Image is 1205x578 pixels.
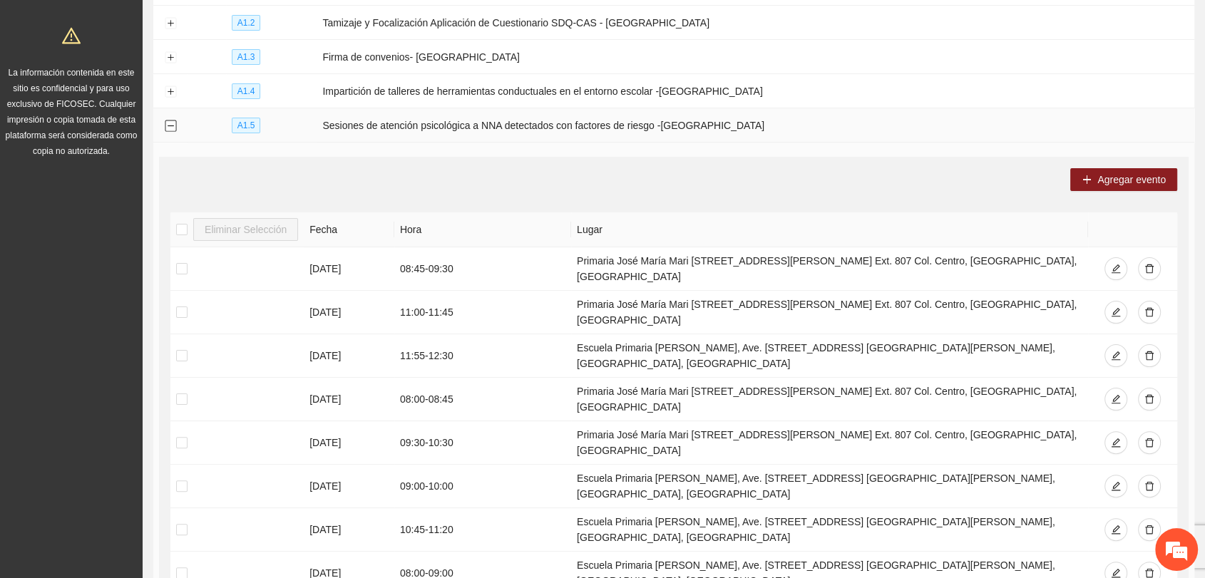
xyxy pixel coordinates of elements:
[304,212,394,247] th: Fecha
[232,49,261,65] span: A1.3
[571,247,1088,291] td: Primaria José María Mari [STREET_ADDRESS][PERSON_NAME] Ext. 807 Col. Centro, [GEOGRAPHIC_DATA], [...
[394,291,571,334] td: 11:00 - 11:45
[1111,438,1121,449] span: edit
[571,508,1088,552] td: Escuela Primaria [PERSON_NAME], Ave. [STREET_ADDRESS] [GEOGRAPHIC_DATA][PERSON_NAME], [GEOGRAPHIC...
[571,212,1088,247] th: Lugar
[232,83,261,99] span: A1.4
[394,465,571,508] td: 09:00 - 10:00
[394,508,571,552] td: 10:45 - 11:20
[1111,351,1121,362] span: edit
[232,15,261,31] span: A1.2
[1070,168,1177,191] button: plusAgregar evento
[317,74,1194,108] td: Impartición de talleres de herramientas conductuales en el entorno escolar -[GEOGRAPHIC_DATA]
[1082,175,1092,186] span: plus
[317,6,1194,40] td: Tamizaje y Focalización Aplicación de Cuestionario SDQ-CAS - [GEOGRAPHIC_DATA]
[304,508,394,552] td: [DATE]
[1144,264,1154,275] span: delete
[1104,257,1127,280] button: edit
[1104,431,1127,454] button: edit
[304,465,394,508] td: [DATE]
[1138,431,1161,454] button: delete
[571,334,1088,378] td: Escuela Primaria [PERSON_NAME], Ave. [STREET_ADDRESS] [GEOGRAPHIC_DATA][PERSON_NAME], [GEOGRAPHIC...
[571,378,1088,421] td: Primaria José María Mari [STREET_ADDRESS][PERSON_NAME] Ext. 807 Col. Centro, [GEOGRAPHIC_DATA], [...
[394,212,571,247] th: Hora
[304,334,394,378] td: [DATE]
[6,68,138,156] span: La información contenida en este sitio es confidencial y para uso exclusivo de FICOSEC. Cualquier...
[1144,481,1154,492] span: delete
[1111,307,1121,319] span: edit
[1144,307,1154,319] span: delete
[1138,301,1161,324] button: delete
[165,18,176,29] button: Expand row
[394,334,571,378] td: 11:55 - 12:30
[1144,351,1154,362] span: delete
[1111,481,1121,492] span: edit
[1104,344,1127,367] button: edit
[232,118,261,133] span: A1.5
[1138,257,1161,280] button: delete
[62,26,81,45] span: warning
[1104,475,1127,497] button: edit
[571,291,1088,334] td: Primaria José María Mari [STREET_ADDRESS][PERSON_NAME] Ext. 807 Col. Centro, [GEOGRAPHIC_DATA], [...
[1144,394,1154,406] span: delete
[1104,388,1127,411] button: edit
[165,52,176,63] button: Expand row
[1138,475,1161,497] button: delete
[1111,525,1121,536] span: edit
[1111,264,1121,275] span: edit
[165,86,176,98] button: Expand row
[394,378,571,421] td: 08:00 - 08:45
[1104,518,1127,541] button: edit
[7,389,272,439] textarea: Escriba su mensaje y pulse “Intro”
[317,108,1194,143] td: Sesiones de atención psicológica a NNA detectados con factores de riesgo -[GEOGRAPHIC_DATA]
[165,120,176,132] button: Collapse row
[317,40,1194,74] td: Firma de convenios- [GEOGRAPHIC_DATA]
[1144,438,1154,449] span: delete
[234,7,268,41] div: Minimizar ventana de chat en vivo
[304,291,394,334] td: [DATE]
[571,421,1088,465] td: Primaria José María Mari [STREET_ADDRESS][PERSON_NAME] Ext. 807 Col. Centro, [GEOGRAPHIC_DATA], [...
[571,465,1088,508] td: Escuela Primaria [PERSON_NAME], Ave. [STREET_ADDRESS] [GEOGRAPHIC_DATA][PERSON_NAME], [GEOGRAPHIC...
[304,378,394,421] td: [DATE]
[1111,394,1121,406] span: edit
[1144,525,1154,536] span: delete
[1138,518,1161,541] button: delete
[193,218,298,241] button: Eliminar Selección
[83,190,197,334] span: Estamos en línea.
[1097,172,1166,187] span: Agregar evento
[394,247,571,291] td: 08:45 - 09:30
[1138,388,1161,411] button: delete
[1138,344,1161,367] button: delete
[304,421,394,465] td: [DATE]
[304,247,394,291] td: [DATE]
[74,73,240,91] div: Chatee con nosotros ahora
[1104,301,1127,324] button: edit
[394,421,571,465] td: 09:30 - 10:30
